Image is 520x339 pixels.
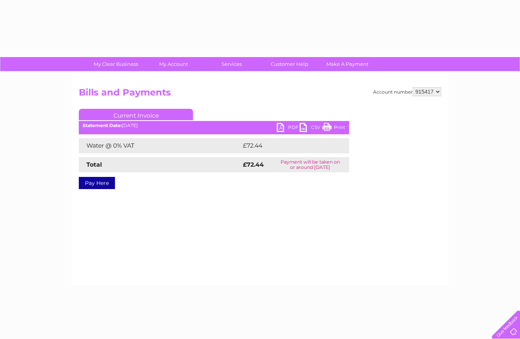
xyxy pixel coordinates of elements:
[79,87,441,102] h2: Bills and Payments
[241,138,334,153] td: £72.44
[373,87,441,96] div: Account number
[79,123,349,128] div: [DATE]
[86,161,102,168] strong: Total
[277,123,300,134] a: PDF
[243,161,264,168] strong: £72.44
[85,57,147,71] a: My Clear Business
[79,138,241,153] td: Water @ 0% VAT
[79,109,193,120] a: Current Invoice
[258,57,321,71] a: Customer Help
[79,177,115,189] a: Pay Here
[322,123,345,134] a: Print
[83,123,122,128] b: Statement Date:
[316,57,379,71] a: Make A Payment
[200,57,263,71] a: Services
[271,157,349,172] td: Payment will be taken on or around [DATE]
[142,57,205,71] a: My Account
[300,123,322,134] a: CSV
